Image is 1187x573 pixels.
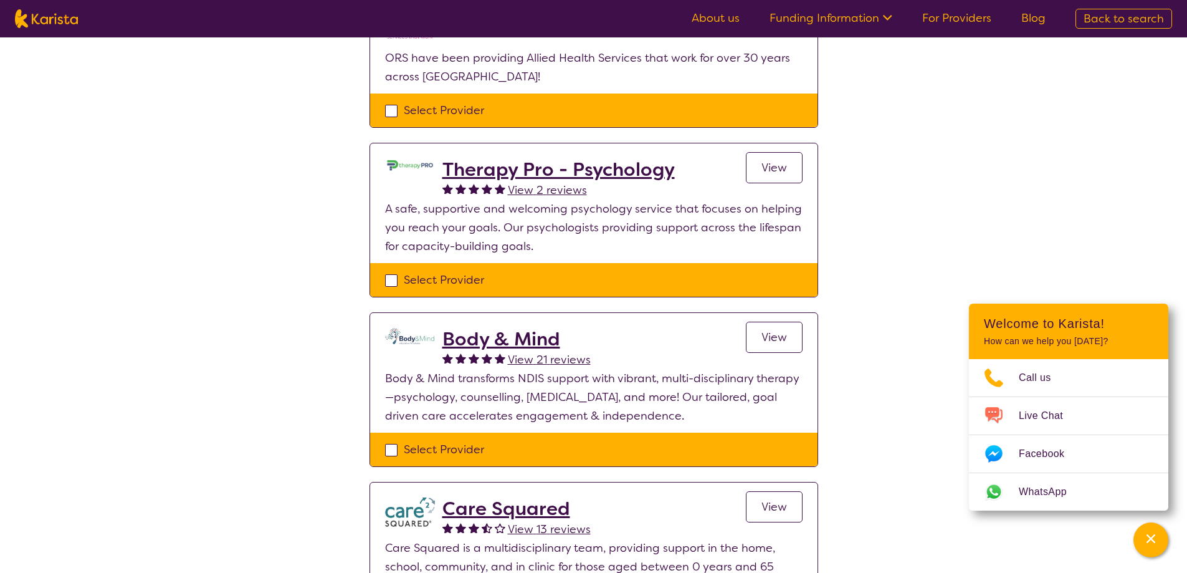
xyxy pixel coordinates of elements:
[746,152,803,183] a: View
[761,330,787,345] span: View
[1021,11,1046,26] a: Blog
[469,183,479,194] img: fullstar
[761,499,787,514] span: View
[385,328,435,344] img: qmpolprhjdhzpcuekzqg.svg
[482,522,492,533] img: halfstar
[969,359,1168,511] ul: Choose channel
[469,522,479,533] img: fullstar
[508,181,587,200] a: View 2 reviews
[984,316,1153,331] h2: Welcome to Karista!
[508,183,587,198] span: View 2 reviews
[482,353,492,364] img: fullstar
[746,491,803,522] a: View
[495,522,505,533] img: emptystar
[1133,522,1168,557] button: Channel Menu
[495,183,505,194] img: fullstar
[692,11,740,26] a: About us
[385,158,435,172] img: dzo1joyl8vpkomu9m2qk.jpg
[508,520,591,539] a: View 13 reviews
[442,158,675,181] a: Therapy Pro - Psychology
[761,160,787,175] span: View
[15,9,78,28] img: Karista logo
[1019,445,1079,463] span: Facebook
[984,336,1153,347] p: How can we help you [DATE]?
[385,498,435,527] img: watfhvlxxexrmzu5ckj6.png
[969,473,1168,511] a: Web link opens in a new tab.
[442,498,591,520] a: Care Squared
[482,183,492,194] img: fullstar
[1019,407,1078,425] span: Live Chat
[442,353,453,364] img: fullstar
[385,369,803,425] p: Body & Mind transforms NDIS support with vibrant, multi-disciplinary therapy—psychology, counsell...
[495,353,505,364] img: fullstar
[746,322,803,353] a: View
[508,352,591,367] span: View 21 reviews
[469,353,479,364] img: fullstar
[1075,9,1172,29] a: Back to search
[442,522,453,533] img: fullstar
[1019,368,1066,387] span: Call us
[455,353,466,364] img: fullstar
[442,328,591,350] a: Body & Mind
[455,183,466,194] img: fullstar
[508,522,591,537] span: View 13 reviews
[1019,483,1082,501] span: WhatsApp
[385,200,803,256] p: A safe, supportive and welcoming psychology service that focuses on helping you reach your goals....
[508,350,591,369] a: View 21 reviews
[770,11,892,26] a: Funding Information
[455,522,466,533] img: fullstar
[385,49,803,86] p: ORS have been providing Allied Health Services that work for over 30 years across [GEOGRAPHIC_DATA]!
[442,183,453,194] img: fullstar
[969,304,1168,511] div: Channel Menu
[922,11,991,26] a: For Providers
[1084,11,1164,26] span: Back to search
